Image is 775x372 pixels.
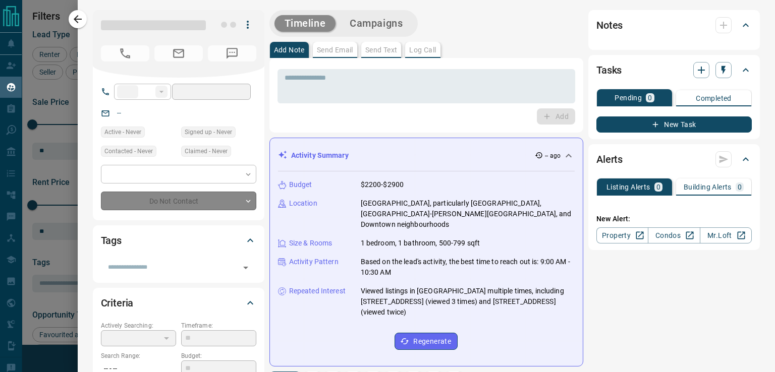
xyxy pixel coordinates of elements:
[738,183,742,191] p: 0
[185,127,232,137] span: Signed up - Never
[101,351,176,360] p: Search Range:
[596,13,752,37] div: Notes
[291,150,349,161] p: Activity Summary
[104,127,141,137] span: Active - Never
[101,232,122,249] h2: Tags
[700,227,752,243] a: Mr.Loft
[101,321,176,330] p: Actively Searching:
[289,238,333,249] p: Size & Rooms
[596,116,752,133] button: New Task
[648,94,652,101] p: 0
[289,198,317,209] p: Location
[278,146,575,165] div: Activity Summary-- ago
[101,228,256,253] div: Tags
[596,58,752,82] div: Tasks
[648,227,700,243] a: Condos
[274,15,336,32] button: Timeline
[395,333,458,350] button: Regenerate
[289,286,346,296] p: Repeated Interest
[117,109,121,117] a: --
[104,146,153,156] span: Contacted - Never
[340,15,413,32] button: Campaigns
[208,45,256,61] span: No Number
[361,179,404,190] p: $2200-$2900
[656,183,660,191] p: 0
[361,286,575,318] p: Viewed listings in [GEOGRAPHIC_DATA] multiple times, including [STREET_ADDRESS] (viewed 3 times) ...
[239,261,253,275] button: Open
[101,192,256,210] div: Do Not Contact
[289,179,312,190] p: Budget
[289,257,339,267] p: Activity Pattern
[361,257,575,278] p: Based on the lead's activity, the best time to reach out is: 9:00 AM - 10:30 AM
[684,183,732,191] p: Building Alerts
[615,94,642,101] p: Pending
[101,45,149,61] span: No Number
[154,45,203,61] span: No Email
[101,295,134,311] h2: Criteria
[596,214,752,224] p: New Alert:
[361,198,575,230] p: [GEOGRAPHIC_DATA], particularly [GEOGRAPHIC_DATA], [GEOGRAPHIC_DATA]-[PERSON_NAME][GEOGRAPHIC_DAT...
[696,95,732,102] p: Completed
[181,321,256,330] p: Timeframe:
[596,17,623,33] h2: Notes
[545,151,561,160] p: -- ago
[596,62,622,78] h2: Tasks
[596,147,752,171] div: Alerts
[596,227,648,243] a: Property
[185,146,228,156] span: Claimed - Never
[596,151,623,167] h2: Alerts
[274,46,305,53] p: Add Note
[101,291,256,315] div: Criteria
[606,183,650,191] p: Listing Alerts
[361,238,480,249] p: 1 bedroom, 1 bathroom, 500-799 sqft
[181,351,256,360] p: Budget:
